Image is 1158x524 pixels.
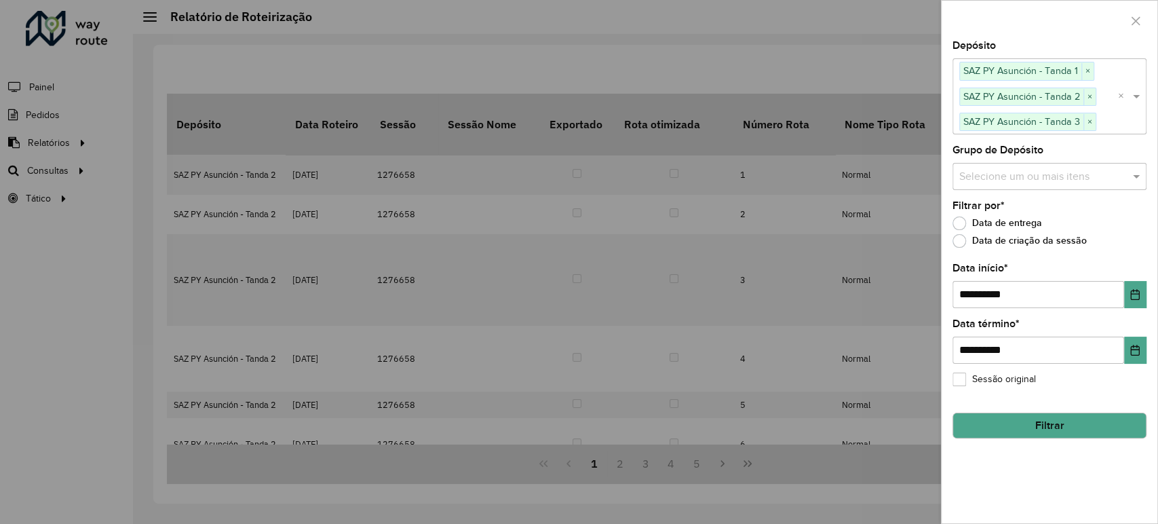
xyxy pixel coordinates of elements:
[1124,281,1146,308] button: Choose Date
[952,217,1042,230] label: Data de entrega
[952,260,1008,276] label: Data início
[952,37,996,54] label: Depósito
[952,142,1043,158] label: Grupo de Depósito
[1124,337,1146,364] button: Choose Date
[952,316,1020,332] label: Data término
[1081,63,1094,79] span: ×
[960,62,1081,79] span: SAZ PY Asunción - Tanda 1
[1083,114,1096,130] span: ×
[1083,89,1096,105] span: ×
[1118,88,1130,105] span: Clear all
[952,234,1087,248] label: Data de criação da sessão
[960,88,1083,105] span: SAZ PY Asunción - Tanda 2
[952,198,1005,214] label: Filtrar por
[952,413,1146,438] button: Filtrar
[960,113,1083,130] span: SAZ PY Asunción - Tanda 3
[952,372,1036,386] label: Sessão original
